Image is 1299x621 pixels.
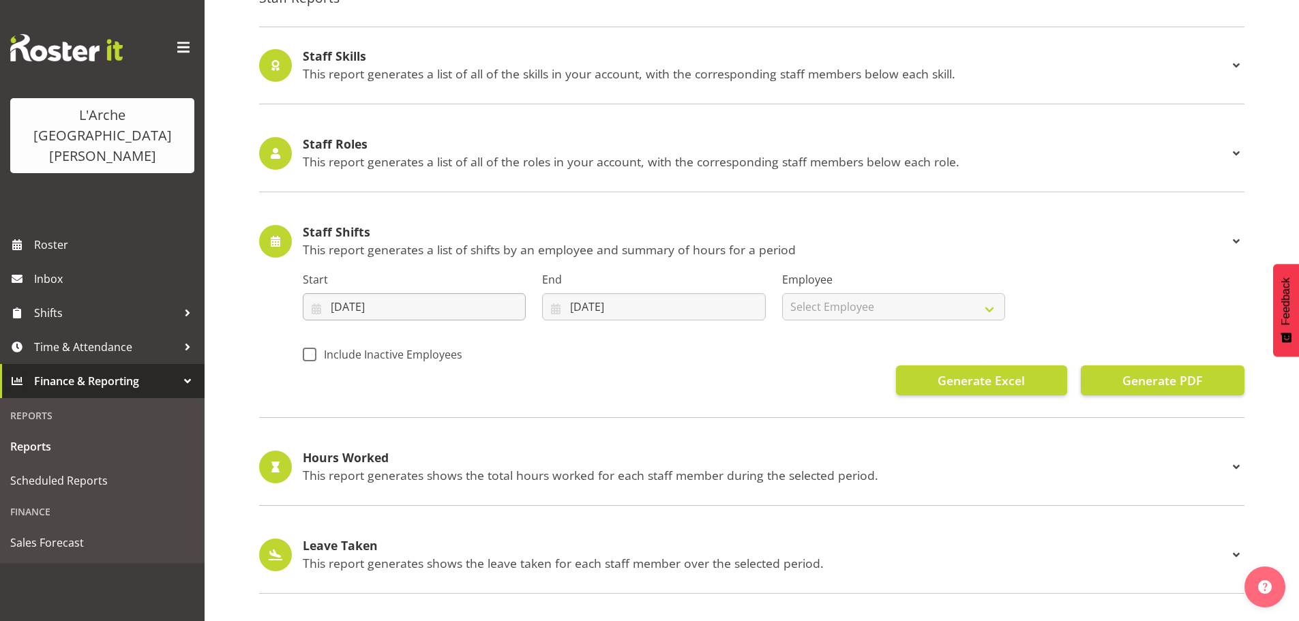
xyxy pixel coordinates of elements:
input: Click to select... [303,293,526,320]
div: Reports [3,402,201,429]
button: Generate Excel [896,365,1067,395]
h4: Staff Skills [303,50,1228,63]
div: Staff Shifts This report generates a list of shifts by an employee and summary of hours for a period [259,225,1244,258]
h4: Staff Roles [303,138,1228,151]
span: Feedback [1280,277,1292,325]
span: Finance & Reporting [34,371,177,391]
button: Generate PDF [1081,365,1244,395]
label: Start [303,271,526,288]
a: Reports [3,429,201,464]
p: This report generates shows the total hours worked for each staff member during the selected period. [303,468,1228,483]
span: Inbox [34,269,198,289]
label: Employee [782,271,1005,288]
span: Sales Forecast [10,532,194,553]
p: This report generates a list of shifts by an employee and summary of hours for a period [303,242,1228,257]
button: Feedback - Show survey [1273,264,1299,357]
span: Generate Excel [938,372,1025,389]
p: This report generates a list of all of the roles in your account, with the corresponding staff me... [303,154,1228,169]
div: Staff Roles This report generates a list of all of the roles in your account, with the correspond... [259,137,1244,170]
h4: Leave Taken [303,539,1228,553]
div: Staff Skills This report generates a list of all of the skills in your account, with the correspo... [259,49,1244,82]
span: Roster [34,234,198,255]
h4: Staff Shifts [303,226,1228,239]
span: Scheduled Reports [10,470,194,491]
span: Reports [10,436,194,457]
span: Shifts [34,303,177,323]
h4: Hours Worked [303,451,1228,465]
a: Sales Forecast [3,526,201,560]
p: This report generates shows the leave taken for each staff member over the selected period. [303,556,1228,571]
input: Click to select... [542,293,765,320]
span: Include Inactive Employees [316,348,462,361]
span: Generate PDF [1122,372,1202,389]
div: L'Arche [GEOGRAPHIC_DATA][PERSON_NAME] [24,105,181,166]
span: Time & Attendance [34,337,177,357]
div: Leave Taken This report generates shows the leave taken for each staff member over the selected p... [259,539,1244,571]
img: help-xxl-2.png [1258,580,1272,594]
p: This report generates a list of all of the skills in your account, with the corresponding staff m... [303,66,1228,81]
label: End [542,271,765,288]
img: Rosterit website logo [10,34,123,61]
a: Scheduled Reports [3,464,201,498]
div: Finance [3,498,201,526]
div: Hours Worked This report generates shows the total hours worked for each staff member during the ... [259,451,1244,483]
